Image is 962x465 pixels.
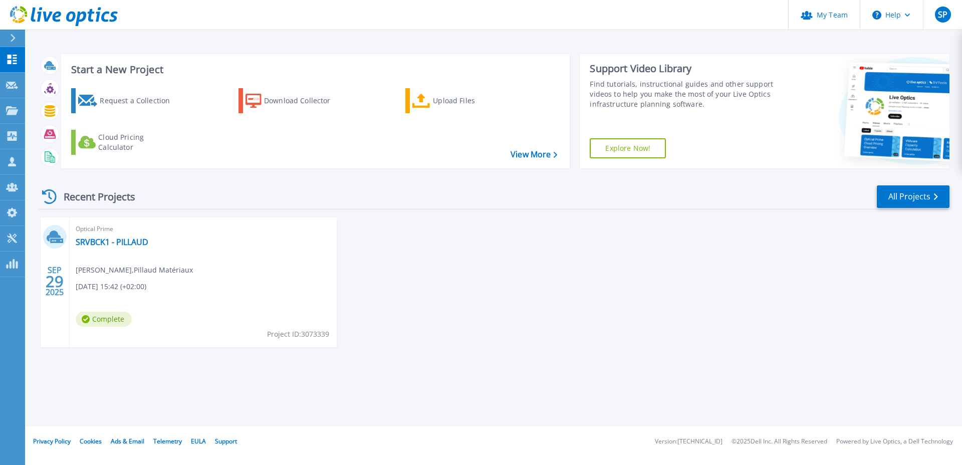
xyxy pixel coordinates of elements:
[111,437,144,445] a: Ads & Email
[238,88,350,113] a: Download Collector
[655,438,723,445] li: Version: [TECHNICAL_ID]
[405,88,517,113] a: Upload Files
[877,185,949,208] a: All Projects
[938,11,947,19] span: SP
[836,438,953,445] li: Powered by Live Optics, a Dell Technology
[153,437,182,445] a: Telemetry
[76,223,331,235] span: Optical Prime
[45,263,64,300] div: SEP 2025
[76,265,193,276] span: [PERSON_NAME] , Pillaud Matériaux
[100,91,180,111] div: Request a Collection
[98,132,178,152] div: Cloud Pricing Calculator
[191,437,206,445] a: EULA
[76,237,148,247] a: SRVBCK1 - PILLAUD
[39,184,149,209] div: Recent Projects
[46,277,64,286] span: 29
[71,130,183,155] a: Cloud Pricing Calculator
[590,138,666,158] a: Explore Now!
[215,437,237,445] a: Support
[71,64,557,75] h3: Start a New Project
[267,329,329,340] span: Project ID: 3073339
[511,150,557,159] a: View More
[433,91,513,111] div: Upload Files
[76,281,146,292] span: [DATE] 15:42 (+02:00)
[71,88,183,113] a: Request a Collection
[590,62,778,75] div: Support Video Library
[33,437,71,445] a: Privacy Policy
[732,438,827,445] li: © 2025 Dell Inc. All Rights Reserved
[76,312,132,327] span: Complete
[264,91,344,111] div: Download Collector
[80,437,102,445] a: Cookies
[590,79,778,109] div: Find tutorials, instructional guides and other support videos to help you make the most of your L...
